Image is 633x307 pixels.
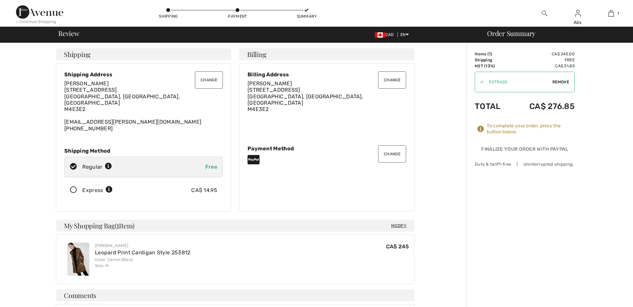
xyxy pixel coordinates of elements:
img: Leopard Print Cardigan Style 253812 [67,243,89,276]
img: Canadian Dollar [375,32,385,38]
td: HST (13%) [475,63,511,69]
div: Billing Address [248,71,406,78]
button: Change [195,71,223,89]
span: Billing [247,51,266,58]
td: Total [475,95,511,118]
div: To complete your order, press the button below. [487,123,575,135]
button: Change [378,71,406,89]
div: Payment Method [248,145,406,152]
td: Free [511,57,575,63]
span: 1 [617,10,619,16]
td: Shipping [475,57,511,63]
span: Shipping [64,51,91,58]
div: Color: Camel/Black Size: M [95,257,191,269]
div: Payment [228,13,248,19]
td: CA$ 245.00 [511,51,575,57]
div: < Continue Shopping [16,19,56,25]
div: Regular [82,163,112,171]
span: CAD [375,32,396,37]
span: Review [58,30,79,37]
img: search the website [542,9,547,17]
td: CA$ 31.85 [511,63,575,69]
span: Remove [552,79,569,85]
div: Duty & tariff-free | Uninterrupted shipping [475,161,575,167]
a: 1 [595,9,627,17]
img: My Bag [608,9,614,17]
div: Express [82,186,113,194]
span: CA$ 245 [386,243,409,250]
span: [PERSON_NAME] [248,80,292,87]
span: 1 [117,221,119,229]
div: ✔ [475,79,484,85]
span: [PERSON_NAME] [64,80,109,87]
img: 1ère Avenue [16,5,63,19]
div: Shipping [159,13,179,19]
div: Shipping Method [64,148,223,154]
td: CA$ 276.85 [511,95,575,118]
input: Promo code [484,72,552,92]
span: [STREET_ADDRESS] [GEOGRAPHIC_DATA], [GEOGRAPHIC_DATA], [GEOGRAPHIC_DATA] M4E3E2 [64,87,180,112]
td: Items ( ) [475,51,511,57]
div: [EMAIL_ADDRESS][PERSON_NAME][DOMAIN_NAME] [PHONE_NUMBER] [64,80,223,132]
div: Shipping Address [64,71,223,78]
div: [PERSON_NAME] [95,243,191,249]
button: Change [378,145,406,163]
span: [STREET_ADDRESS] [GEOGRAPHIC_DATA], [GEOGRAPHIC_DATA], [GEOGRAPHIC_DATA] M4E3E2 [248,87,363,112]
a: Sign In [575,10,581,16]
span: ( Item) [115,221,135,230]
div: Alix [561,19,594,26]
span: 1 [489,52,491,56]
h4: My Shopping Bag [56,220,414,232]
span: Modify [391,222,406,229]
div: Order Summary [479,30,629,37]
div: Summary [297,13,317,19]
a: Leopard Print Cardigan Style 253812 [95,249,191,256]
h4: Comments [56,289,414,301]
span: EN [400,32,409,37]
div: CA$ 14.95 [191,186,217,194]
img: My Info [575,9,581,17]
div: Finalize Your Order with PayPal [475,146,575,156]
span: Free [205,164,217,170]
